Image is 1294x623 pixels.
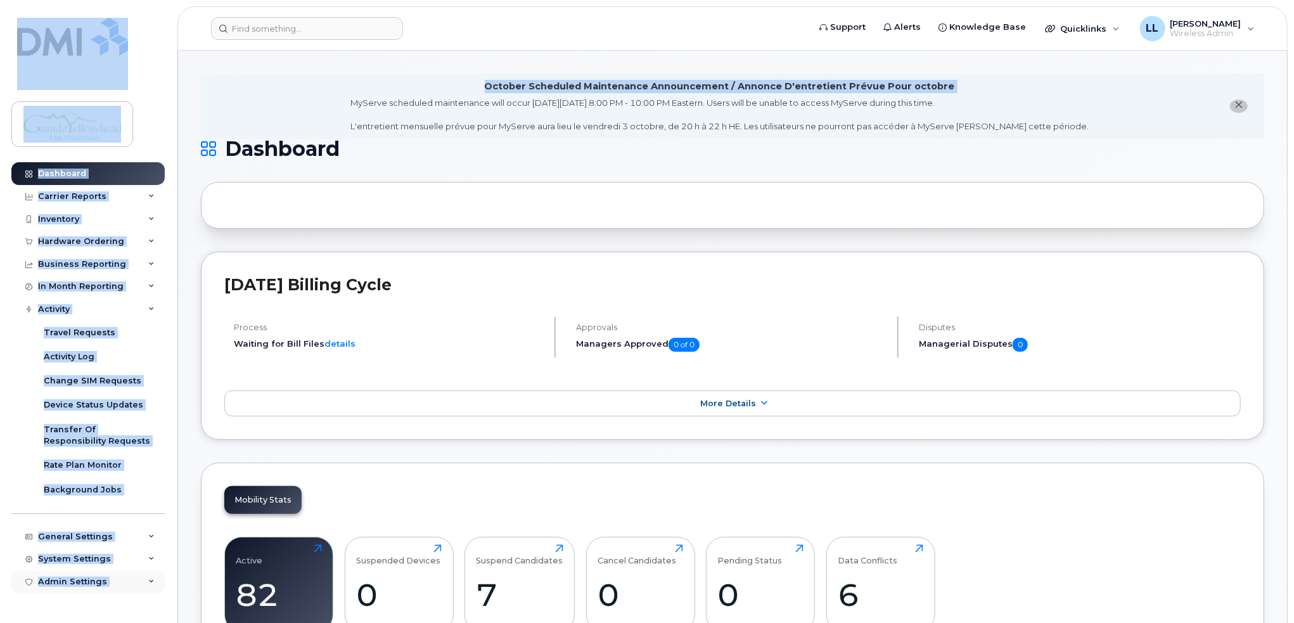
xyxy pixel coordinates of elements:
[1013,338,1028,352] span: 0
[224,275,1241,294] h2: [DATE] Billing Cycle
[356,576,442,613] div: 0
[356,544,440,565] div: Suspended Devices
[324,338,356,349] a: details
[598,576,683,613] div: 0
[234,338,544,350] li: Waiting for Bill Files
[477,544,563,565] div: Suspend Candidates
[919,323,1241,332] h4: Disputes
[234,323,544,332] h4: Process
[350,97,1089,132] div: MyServe scheduled maintenance will occur [DATE][DATE] 8:00 PM - 10:00 PM Eastern. Users will be u...
[718,544,783,565] div: Pending Status
[485,80,955,93] div: October Scheduled Maintenance Announcement / Annonce D'entretient Prévue Pour octobre
[477,576,563,613] div: 7
[718,576,804,613] div: 0
[838,544,897,565] div: Data Conflicts
[236,576,322,613] div: 82
[838,576,923,613] div: 6
[1230,100,1248,113] button: close notification
[576,323,886,332] h4: Approvals
[225,139,340,158] span: Dashboard
[700,399,756,408] span: More Details
[576,338,886,352] h5: Managers Approved
[598,544,676,565] div: Cancel Candidates
[669,338,700,352] span: 0 of 0
[919,338,1241,352] h5: Managerial Disputes
[236,544,263,565] div: Active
